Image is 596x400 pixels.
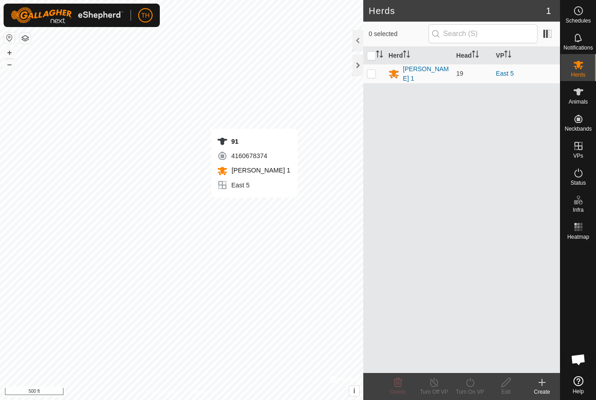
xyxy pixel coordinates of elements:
h2: Herds [369,5,546,16]
span: [PERSON_NAME] 1 [230,167,290,174]
a: East 5 [496,70,514,77]
span: TH [141,11,150,20]
p-sorticon: Activate to sort [504,52,511,59]
button: i [349,386,359,396]
span: Neckbands [564,126,591,132]
th: Head [453,47,492,64]
a: Contact Us [190,388,217,396]
div: Edit [488,388,524,396]
p-sorticon: Activate to sort [376,52,383,59]
span: 1 [546,4,551,18]
span: 19 [456,70,464,77]
span: Infra [573,207,583,213]
p-sorticon: Activate to sort [403,52,410,59]
span: Herds [571,72,585,77]
span: VPs [573,153,583,159]
span: 0 selected [369,29,429,39]
img: Gallagher Logo [11,7,123,23]
div: 91 [217,136,290,147]
span: i [353,387,355,395]
a: Privacy Policy [146,388,180,396]
th: Herd [385,47,452,64]
button: Reset Map [4,32,15,43]
div: Create [524,388,560,396]
button: Map Layers [20,33,31,44]
a: Help [560,373,596,398]
div: Turn Off VP [416,388,452,396]
div: 4160678374 [217,150,290,161]
button: + [4,47,15,58]
span: Help [573,389,584,394]
div: Turn On VP [452,388,488,396]
div: Open chat [565,346,592,373]
span: Status [570,180,586,186]
input: Search (S) [429,24,537,43]
span: Heatmap [567,234,589,240]
div: [PERSON_NAME] 1 [403,64,449,83]
div: East 5 [217,180,290,191]
span: Delete [390,389,406,395]
button: – [4,59,15,70]
th: VP [492,47,560,64]
span: Animals [569,99,588,105]
span: Schedules [565,18,591,23]
span: Notifications [564,45,593,50]
p-sorticon: Activate to sort [472,52,479,59]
